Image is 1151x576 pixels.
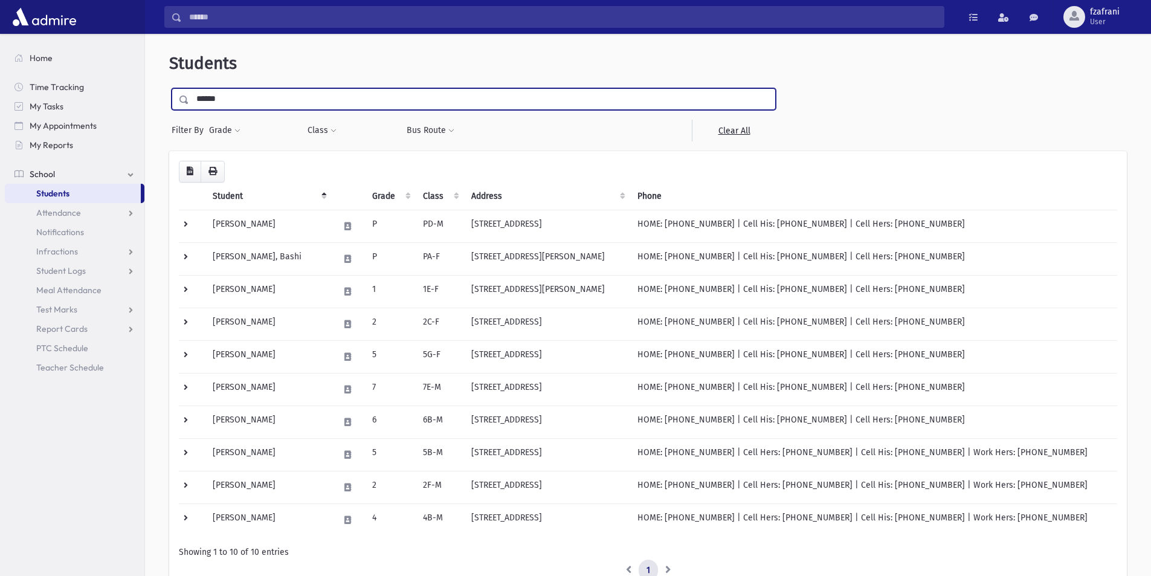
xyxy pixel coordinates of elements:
td: 5 [365,340,416,373]
button: Bus Route [406,120,455,141]
button: Grade [208,120,241,141]
div: Showing 1 to 10 of 10 entries [179,546,1117,558]
span: Time Tracking [30,82,84,92]
img: AdmirePro [10,5,79,29]
td: 4B-M [416,503,464,536]
span: Attendance [36,207,81,218]
span: Filter By [172,124,208,137]
td: [PERSON_NAME] [205,210,332,242]
a: PTC Schedule [5,338,144,358]
td: 6 [365,406,416,438]
td: [STREET_ADDRESS][PERSON_NAME] [464,242,630,275]
td: [STREET_ADDRESS] [464,406,630,438]
a: Test Marks [5,300,144,319]
span: Infractions [36,246,78,257]
th: Class: activate to sort column ascending [416,183,464,210]
a: Infractions [5,242,144,261]
a: School [5,164,144,184]
td: [PERSON_NAME] [205,471,332,503]
td: HOME: [PHONE_NUMBER] | Cell His: [PHONE_NUMBER] | Cell Hers: [PHONE_NUMBER] [630,406,1117,438]
td: 4 [365,503,416,536]
span: School [30,169,55,180]
span: My Reports [30,140,73,150]
td: HOME: [PHONE_NUMBER] | Cell Hers: [PHONE_NUMBER] | Cell His: [PHONE_NUMBER] | Work Hers: [PHONE_N... [630,471,1117,503]
td: [STREET_ADDRESS] [464,503,630,536]
span: Meal Attendance [36,285,102,296]
td: [PERSON_NAME] [205,340,332,373]
td: [STREET_ADDRESS] [464,471,630,503]
a: My Tasks [5,97,144,116]
td: [PERSON_NAME] [205,503,332,536]
span: Notifications [36,227,84,238]
td: 2F-M [416,471,464,503]
a: Home [5,48,144,68]
td: [PERSON_NAME] [205,373,332,406]
a: Notifications [5,222,144,242]
span: Students [36,188,69,199]
td: P [365,210,416,242]
td: [PERSON_NAME] [205,308,332,340]
span: My Appointments [30,120,97,131]
th: Phone [630,183,1117,210]
td: [STREET_ADDRESS] [464,210,630,242]
a: Teacher Schedule [5,358,144,377]
td: HOME: [PHONE_NUMBER] | Cell His: [PHONE_NUMBER] | Cell Hers: [PHONE_NUMBER] [630,340,1117,373]
td: 1E-F [416,275,464,308]
th: Address: activate to sort column ascending [464,183,630,210]
td: HOME: [PHONE_NUMBER] | Cell His: [PHONE_NUMBER] | Cell Hers: [PHONE_NUMBER] [630,242,1117,275]
td: [STREET_ADDRESS] [464,340,630,373]
a: Report Cards [5,319,144,338]
td: [PERSON_NAME] [205,438,332,471]
span: User [1090,17,1120,27]
td: HOME: [PHONE_NUMBER] | Cell His: [PHONE_NUMBER] | Cell Hers: [PHONE_NUMBER] [630,308,1117,340]
a: Time Tracking [5,77,144,97]
a: Clear All [692,120,776,141]
button: CSV [179,161,201,183]
span: My Tasks [30,101,63,112]
td: 7E-M [416,373,464,406]
td: HOME: [PHONE_NUMBER] | Cell Hers: [PHONE_NUMBER] | Cell His: [PHONE_NUMBER] | Work Hers: [PHONE_N... [630,503,1117,536]
td: [STREET_ADDRESS][PERSON_NAME] [464,275,630,308]
span: Teacher Schedule [36,362,104,373]
button: Print [201,161,225,183]
td: [STREET_ADDRESS] [464,373,630,406]
td: [PERSON_NAME] [205,275,332,308]
a: My Reports [5,135,144,155]
span: Students [169,53,237,73]
td: HOME: [PHONE_NUMBER] | Cell Hers: [PHONE_NUMBER] | Cell His: [PHONE_NUMBER] | Work Hers: [PHONE_N... [630,438,1117,471]
td: [STREET_ADDRESS] [464,438,630,471]
td: [PERSON_NAME], Bashi [205,242,332,275]
td: 2 [365,308,416,340]
td: 5G-F [416,340,464,373]
th: Student: activate to sort column descending [205,183,332,210]
span: Home [30,53,53,63]
td: PA-F [416,242,464,275]
td: [STREET_ADDRESS] [464,308,630,340]
td: HOME: [PHONE_NUMBER] | Cell His: [PHONE_NUMBER] | Cell Hers: [PHONE_NUMBER] [630,373,1117,406]
td: [PERSON_NAME] [205,406,332,438]
td: HOME: [PHONE_NUMBER] | Cell His: [PHONE_NUMBER] | Cell Hers: [PHONE_NUMBER] [630,275,1117,308]
td: 2 [365,471,416,503]
td: P [365,242,416,275]
td: 6B-M [416,406,464,438]
a: Students [5,184,141,203]
a: Meal Attendance [5,280,144,300]
td: HOME: [PHONE_NUMBER] | Cell His: [PHONE_NUMBER] | Cell Hers: [PHONE_NUMBER] [630,210,1117,242]
td: 2C-F [416,308,464,340]
a: Student Logs [5,261,144,280]
button: Class [307,120,337,141]
span: fzafrani [1090,7,1120,17]
td: 5 [365,438,416,471]
span: Test Marks [36,304,77,315]
td: PD-M [416,210,464,242]
td: 7 [365,373,416,406]
a: My Appointments [5,116,144,135]
span: Report Cards [36,323,88,334]
td: 5B-M [416,438,464,471]
th: Grade: activate to sort column ascending [365,183,416,210]
td: 1 [365,275,416,308]
input: Search [182,6,944,28]
span: PTC Schedule [36,343,88,354]
span: Student Logs [36,265,86,276]
a: Attendance [5,203,144,222]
